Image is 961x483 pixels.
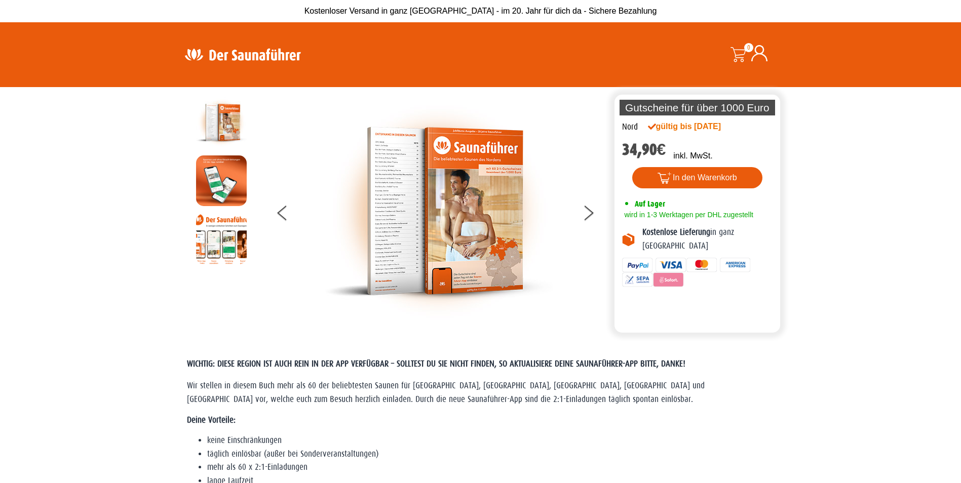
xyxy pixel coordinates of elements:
span: Wir stellen in diesem Buch mehr als 60 der beliebtesten Saunen für [GEOGRAPHIC_DATA], [GEOGRAPHIC... [187,381,705,404]
p: inkl. MwSt. [673,150,712,162]
img: MOCKUP-iPhone_regional [196,155,247,206]
div: gültig bis [DATE] [648,120,743,133]
span: Kostenloser Versand in ganz [GEOGRAPHIC_DATA] - im 20. Jahr für dich da - Sichere Bezahlung [304,7,657,15]
p: in ganz [GEOGRAPHIC_DATA] [642,226,773,253]
img: Anleitung7tn [196,214,247,264]
b: Kostenlose Lieferung [642,227,710,237]
strong: Deine Vorteile: [187,415,236,425]
span: WICHTIG: DIESE REGION IST AUCH REIN IN DER APP VERFÜGBAR – SOLLTEST DU SIE NICHT FINDEN, SO AKTUA... [187,359,685,369]
div: Nord [622,120,638,134]
span: € [657,140,666,159]
img: der-saunafuehrer-2025-nord [196,97,247,148]
span: Auf Lager [635,199,665,209]
p: Gutscheine für über 1000 Euro [620,100,776,115]
img: der-saunafuehrer-2025-nord [325,97,553,325]
li: mehr als 60 x 2:1-Einladungen [207,461,775,474]
button: In den Warenkorb [632,167,762,188]
bdi: 34,90 [622,140,666,159]
li: täglich einlösbar (außer bei Sonderveranstaltungen) [207,448,775,461]
span: wird in 1-3 Werktagen per DHL zugestellt [622,211,753,219]
span: 0 [744,43,753,52]
li: keine Einschränkungen [207,434,775,447]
